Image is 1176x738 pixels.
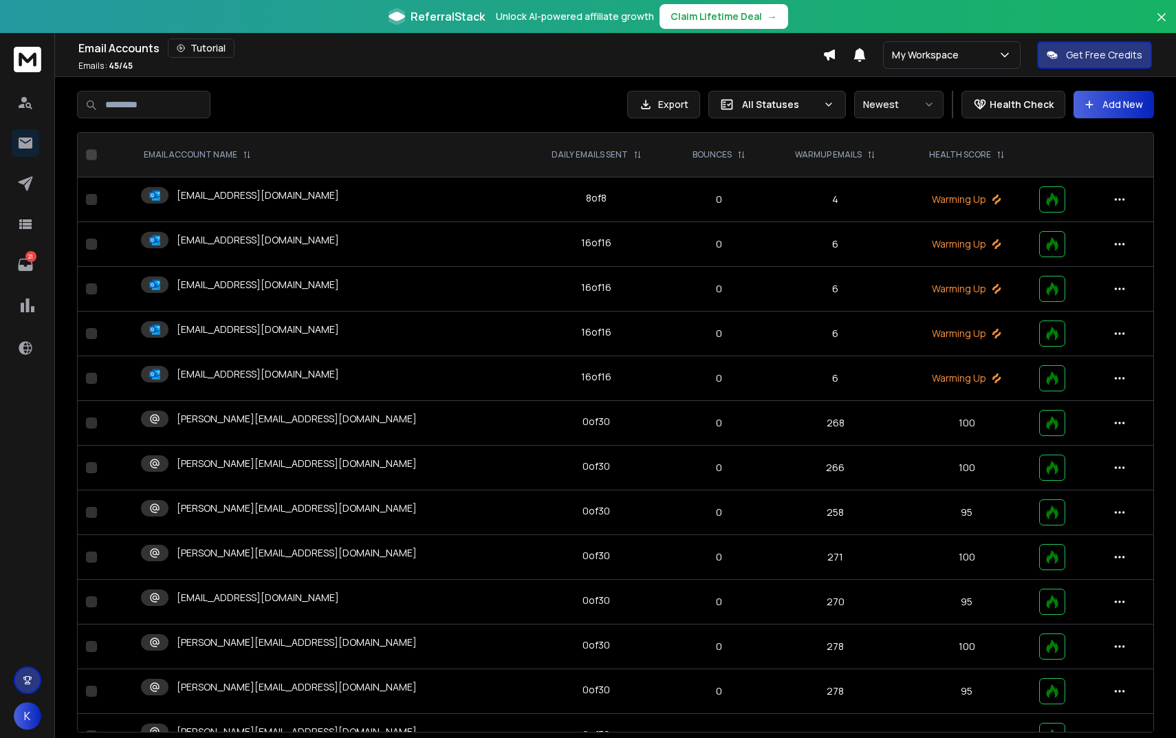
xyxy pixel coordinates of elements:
[177,412,417,426] p: [PERSON_NAME][EMAIL_ADDRESS][DOMAIN_NAME]
[678,550,760,564] p: 0
[678,371,760,385] p: 0
[168,39,235,58] button: Tutorial
[768,580,902,625] td: 270
[14,702,41,730] button: K
[177,680,417,694] p: [PERSON_NAME][EMAIL_ADDRESS][DOMAIN_NAME]
[768,356,902,401] td: 6
[903,490,1031,535] td: 95
[1074,91,1154,118] button: Add New
[854,91,944,118] button: Newest
[678,684,760,698] p: 0
[768,490,902,535] td: 258
[582,549,610,563] div: 0 of 30
[678,640,760,653] p: 0
[581,325,611,339] div: 16 of 16
[768,401,902,446] td: 268
[109,60,133,72] span: 45 / 45
[582,504,610,518] div: 0 of 30
[177,233,339,247] p: [EMAIL_ADDRESS][DOMAIN_NAME]
[903,446,1031,490] td: 100
[892,48,964,62] p: My Workspace
[678,193,760,206] p: 0
[582,683,610,697] div: 0 of 30
[742,98,818,111] p: All Statuses
[25,251,36,262] p: 21
[678,595,760,609] p: 0
[768,177,902,222] td: 4
[961,91,1065,118] button: Health Check
[903,625,1031,669] td: 100
[678,327,760,340] p: 0
[768,535,902,580] td: 271
[177,636,417,649] p: [PERSON_NAME][EMAIL_ADDRESS][DOMAIN_NAME]
[990,98,1054,111] p: Health Check
[177,188,339,202] p: [EMAIL_ADDRESS][DOMAIN_NAME]
[177,278,339,292] p: [EMAIL_ADDRESS][DOMAIN_NAME]
[78,39,823,58] div: Email Accounts
[767,10,777,23] span: →
[678,506,760,519] p: 0
[177,546,417,560] p: [PERSON_NAME][EMAIL_ADDRESS][DOMAIN_NAME]
[903,401,1031,446] td: 100
[581,236,611,250] div: 16 of 16
[411,8,485,25] span: ReferralStack
[582,638,610,652] div: 0 of 30
[586,191,607,205] div: 8 of 8
[177,457,417,470] p: [PERSON_NAME][EMAIL_ADDRESS][DOMAIN_NAME]
[911,193,1023,206] p: Warming Up
[929,149,991,160] p: HEALTH SCORE
[911,282,1023,296] p: Warming Up
[768,267,902,312] td: 6
[552,149,628,160] p: DAILY EMAILS SENT
[768,625,902,669] td: 278
[795,149,862,160] p: WARMUP EMAILS
[78,61,133,72] p: Emails :
[581,370,611,384] div: 16 of 16
[496,10,654,23] p: Unlock AI-powered affiliate growth
[144,149,251,160] div: EMAIL ACCOUNT NAME
[768,669,902,714] td: 278
[903,535,1031,580] td: 100
[768,312,902,356] td: 6
[581,281,611,294] div: 16 of 16
[911,371,1023,385] p: Warming Up
[177,591,339,605] p: [EMAIL_ADDRESS][DOMAIN_NAME]
[177,367,339,381] p: [EMAIL_ADDRESS][DOMAIN_NAME]
[678,416,760,430] p: 0
[693,149,732,160] p: BOUNCES
[177,501,417,515] p: [PERSON_NAME][EMAIL_ADDRESS][DOMAIN_NAME]
[177,323,339,336] p: [EMAIL_ADDRESS][DOMAIN_NAME]
[911,327,1023,340] p: Warming Up
[768,222,902,267] td: 6
[911,237,1023,251] p: Warming Up
[903,580,1031,625] td: 95
[627,91,700,118] button: Export
[678,237,760,251] p: 0
[582,459,610,473] div: 0 of 30
[1153,8,1170,41] button: Close banner
[678,282,760,296] p: 0
[903,669,1031,714] td: 95
[12,251,39,279] a: 21
[768,446,902,490] td: 266
[678,461,760,475] p: 0
[582,415,610,428] div: 0 of 30
[660,4,788,29] button: Claim Lifetime Deal→
[1037,41,1152,69] button: Get Free Credits
[582,594,610,607] div: 0 of 30
[1066,48,1142,62] p: Get Free Credits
